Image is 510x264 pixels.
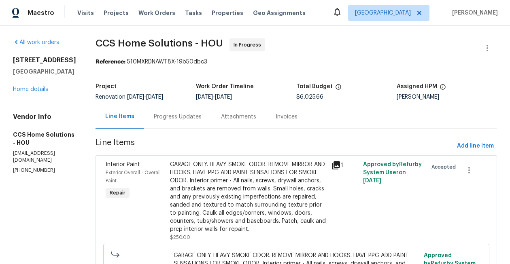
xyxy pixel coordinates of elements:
[96,59,125,65] b: Reference:
[234,41,264,49] span: In Progress
[106,162,140,167] span: Interior Paint
[13,56,76,64] h2: [STREET_ADDRESS]
[96,38,223,48] span: CCS Home Solutions - HOU
[154,113,202,121] div: Progress Updates
[221,113,256,121] div: Attachments
[138,9,175,17] span: Work Orders
[13,113,76,121] h4: Vendor Info
[106,189,129,197] span: Repair
[96,94,163,100] span: Renovation
[397,84,437,89] h5: Assigned HPM
[185,10,202,16] span: Tasks
[196,84,254,89] h5: Work Order Timeline
[77,9,94,17] span: Visits
[363,178,381,184] span: [DATE]
[296,84,333,89] h5: Total Budget
[104,9,129,17] span: Projects
[196,94,213,100] span: [DATE]
[335,84,342,94] span: The total cost of line items that have been proposed by Opendoor. This sum includes line items th...
[13,68,76,76] h5: [GEOGRAPHIC_DATA]
[13,150,76,164] p: [EMAIL_ADDRESS][DOMAIN_NAME]
[196,94,232,100] span: -
[215,94,232,100] span: [DATE]
[363,162,422,184] span: Approved by Refurby System User on
[127,94,144,100] span: [DATE]
[105,112,134,120] div: Line Items
[457,141,494,151] span: Add line item
[397,94,497,100] div: [PERSON_NAME]
[106,170,161,183] span: Exterior Overall - Overall Paint
[13,131,76,147] h5: CCS Home Solutions - HOU
[276,113,297,121] div: Invoices
[28,9,54,17] span: Maestro
[13,40,59,45] a: All work orders
[13,167,76,174] p: [PHONE_NUMBER]
[355,9,411,17] span: [GEOGRAPHIC_DATA]
[253,9,306,17] span: Geo Assignments
[454,139,497,154] button: Add line item
[170,235,190,240] span: $250.00
[127,94,163,100] span: -
[431,163,459,171] span: Accepted
[331,161,358,170] div: 1
[296,94,323,100] span: $6,025.66
[13,87,48,92] a: Home details
[96,58,497,66] div: 510MXRDNAWT8X-19b50dbc3
[449,9,498,17] span: [PERSON_NAME]
[96,84,117,89] h5: Project
[212,9,243,17] span: Properties
[170,161,326,233] div: GARAGE ONLY. HEAVY SMOKE ODOR. REMOVE MIRROR AND HOOKS. HAVE PPG ADD PAINT SENSATIONS FOR SMOKE O...
[440,84,446,94] span: The hpm assigned to this work order.
[96,139,454,154] span: Line Items
[146,94,163,100] span: [DATE]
